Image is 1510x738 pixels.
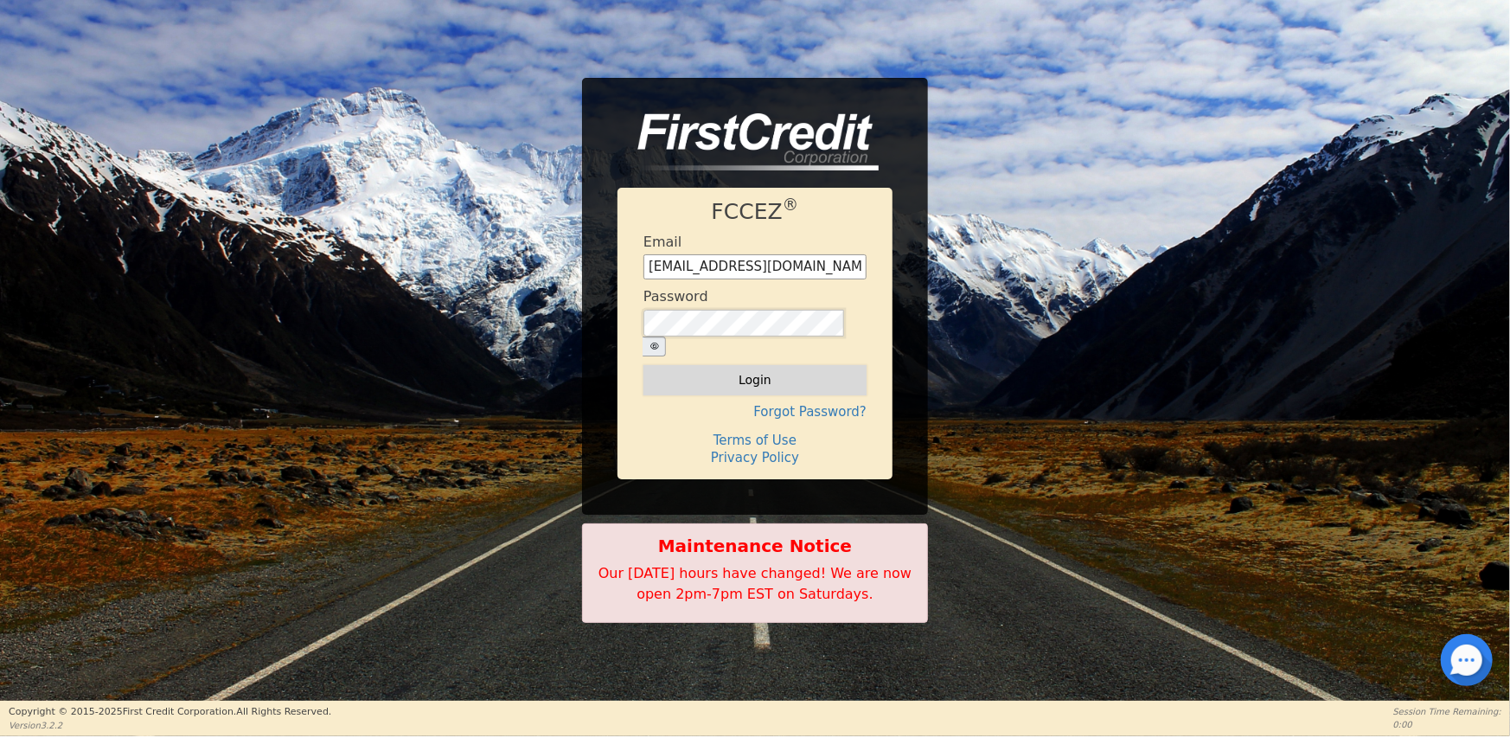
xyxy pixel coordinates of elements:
span: All Rights Reserved. [236,706,331,717]
p: Copyright © 2015- 2025 First Credit Corporation. [9,705,331,720]
h4: Terms of Use [643,433,867,448]
b: Maintenance Notice [592,533,918,559]
p: Version 3.2.2 [9,719,331,732]
input: password [643,310,844,337]
p: Session Time Remaining: [1393,705,1501,718]
button: Login [643,365,867,395]
h4: Privacy Policy [643,450,867,465]
h4: Email [643,234,681,250]
h1: FCCEZ [643,199,867,225]
sup: ® [783,196,799,214]
p: 0:00 [1393,718,1501,731]
h4: Forgot Password? [643,404,867,420]
img: logo-CMu_cnol.png [617,113,879,170]
span: Our [DATE] hours have changed! We are now open 2pm-7pm EST on Saturdays. [598,565,912,602]
input: Enter email [643,254,867,280]
h4: Password [643,288,708,305]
